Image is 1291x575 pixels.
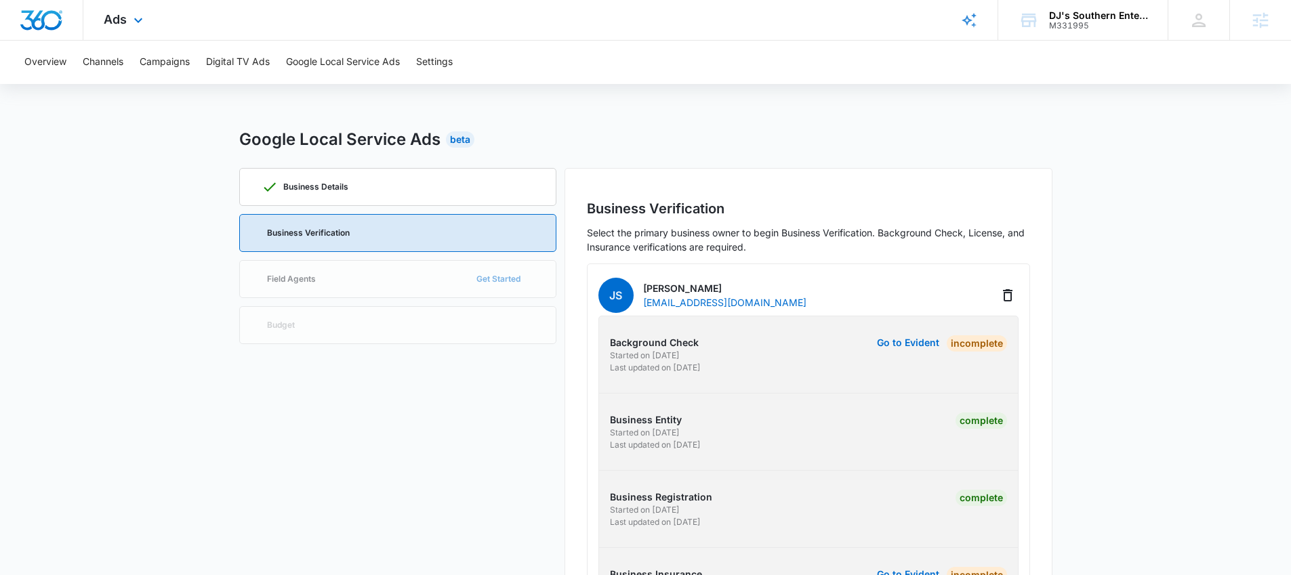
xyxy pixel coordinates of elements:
img: website_grey.svg [22,35,33,46]
div: Complete [956,412,1007,429]
img: tab_domain_overview_orange.svg [37,79,47,89]
img: logo_orange.svg [22,22,33,33]
button: Go to Evident [877,338,939,347]
div: Domain: [DOMAIN_NAME] [35,35,149,46]
span: JS [598,278,634,313]
h2: Google Local Service Ads [239,127,440,152]
button: Delete [997,284,1019,306]
p: Select the primary business owner to begin Business Verification. Background Check, License, and ... [587,226,1030,254]
div: Complete [956,490,1007,506]
p: Business Details [283,183,348,191]
p: Business Verification [267,229,350,237]
img: tab_keywords_by_traffic_grey.svg [135,79,146,89]
button: Google Local Service Ads [286,41,400,84]
button: Overview [24,41,66,84]
a: Business Details [239,168,556,206]
div: account id [1049,21,1148,30]
div: v 4.0.25 [38,22,66,33]
span: Ads [104,12,127,26]
div: Beta [446,131,474,148]
p: Business Entity [610,412,804,427]
p: Started on [DATE] [610,504,804,516]
a: Business Verification [239,214,556,252]
p: [EMAIL_ADDRESS][DOMAIN_NAME] [643,295,806,310]
button: Settings [416,41,453,84]
h2: Business Verification [587,198,1030,219]
div: Incomplete [947,335,1007,352]
button: Digital TV Ads [206,41,270,84]
button: Channels [83,41,123,84]
p: Background Check [610,335,804,349]
div: Domain Overview [52,80,121,89]
p: Business Registration [610,490,804,504]
p: Started on [DATE] [610,349,804,362]
p: Last updated on [DATE] [610,516,804,528]
p: [PERSON_NAME] [643,281,806,295]
button: Campaigns [140,41,190,84]
p: Last updated on [DATE] [610,439,804,451]
div: account name [1049,10,1148,21]
div: Keywords by Traffic [150,80,228,89]
p: Started on [DATE] [610,427,804,439]
p: Last updated on [DATE] [610,362,804,374]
